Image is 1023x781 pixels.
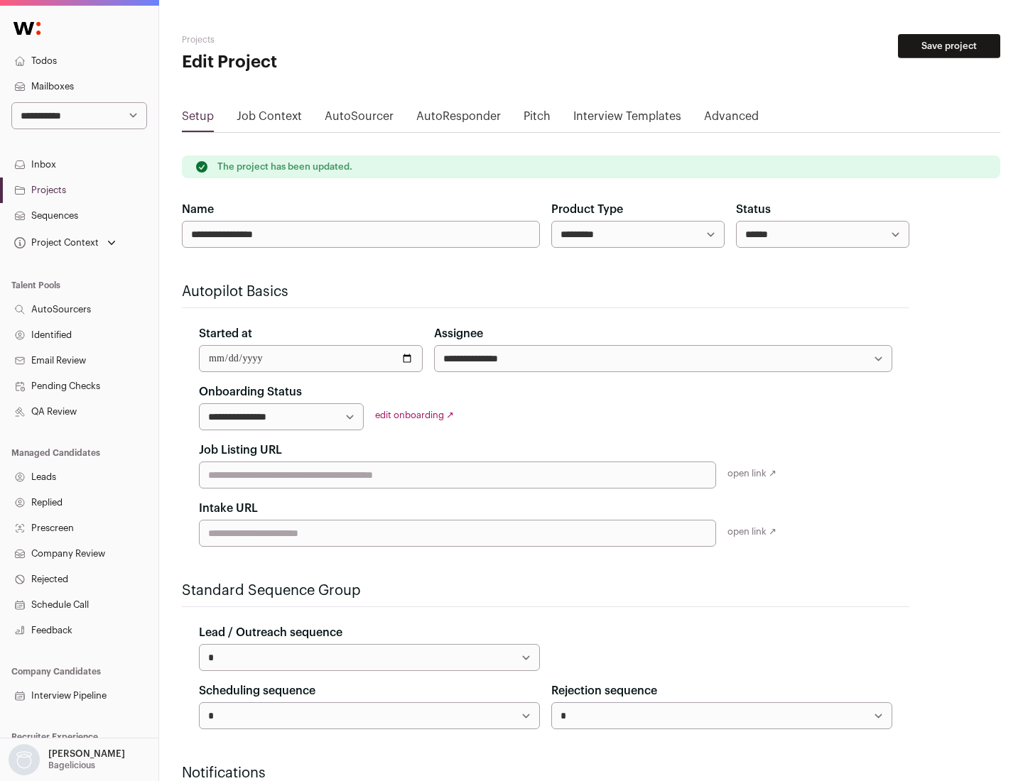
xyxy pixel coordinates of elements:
a: Advanced [704,108,759,131]
div: Project Context [11,237,99,248]
label: Scheduling sequence [199,682,315,699]
label: Status [736,201,771,218]
label: Onboarding Status [199,383,302,400]
a: Job Context [237,108,302,131]
label: Intake URL [199,500,258,517]
a: Pitch [524,108,551,131]
a: Interview Templates [573,108,681,131]
label: Started at [199,325,252,342]
a: AutoSourcer [325,108,394,131]
h1: Edit Project [182,51,455,74]
p: [PERSON_NAME] [48,748,125,760]
img: Wellfound [6,14,48,43]
label: Product Type [551,201,623,218]
label: Assignee [434,325,483,342]
button: Open dropdown [6,744,128,775]
label: Job Listing URL [199,442,282,459]
label: Name [182,201,214,218]
h2: Autopilot Basics [182,282,909,302]
button: Open dropdown [11,233,119,253]
a: Setup [182,108,214,131]
a: edit onboarding ↗ [375,410,454,420]
label: Lead / Outreach sequence [199,624,342,641]
button: Save project [898,34,1000,58]
label: Rejection sequence [551,682,657,699]
h2: Standard Sequence Group [182,581,909,601]
p: The project has been updated. [217,161,352,173]
a: AutoResponder [416,108,501,131]
img: nopic.png [9,744,40,775]
p: Bagelicious [48,760,95,771]
h2: Projects [182,34,455,45]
